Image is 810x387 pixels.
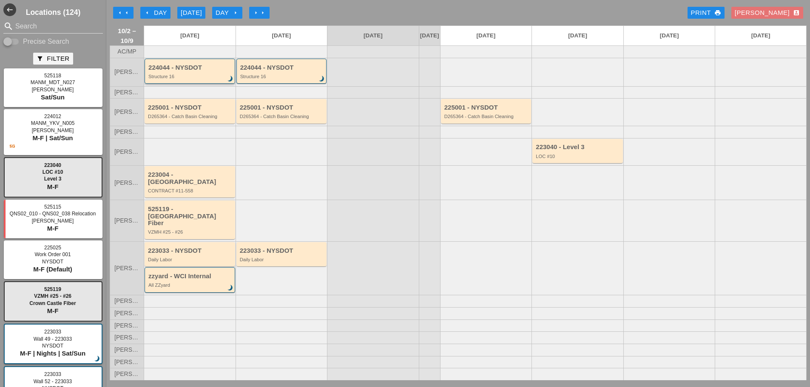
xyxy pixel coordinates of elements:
span: M-F [47,307,59,314]
span: [PERSON_NAME] [114,109,139,115]
i: brightness_3 [317,74,327,84]
span: [PERSON_NAME] [114,371,139,377]
span: 525118 [44,73,61,79]
div: D265364 - Catch Basin Cleaning [444,114,529,119]
div: 225001 - NYSDOT [240,104,325,111]
span: [PERSON_NAME] [32,127,74,133]
div: zzyard - WCI Internal [148,273,233,280]
div: Structure 16 [148,74,233,79]
span: Work Order 001 [34,251,71,257]
span: [PERSON_NAME] [114,347,139,353]
span: [PERSON_NAME] [114,180,139,186]
span: 224012 [44,113,61,119]
span: 10/2 – 10/9 [114,26,139,45]
button: Move Back 1 Week [113,7,134,19]
i: arrow_right [232,9,239,16]
div: D265364 - Catch Basin Cleaning [240,114,325,119]
span: Level 3 [44,176,62,182]
a: [DATE] [715,26,806,45]
div: All ZZyard [148,282,233,288]
a: [DATE] [441,26,532,45]
i: arrow_left [144,9,151,16]
button: Day [212,7,242,19]
div: Structure 16 [240,74,324,79]
div: Day [144,8,167,18]
i: west [3,3,16,16]
div: Enable Precise search to match search terms exactly. [3,37,103,47]
span: 525115 [44,204,61,210]
div: 223033 - NYSDOT [240,247,325,254]
div: VZMH #25 - #26 [148,229,233,234]
i: search [3,21,14,31]
span: NYSDOT [42,259,63,265]
span: VZMH #25 - #26 [34,293,71,299]
a: [DATE] [624,26,715,45]
span: [PERSON_NAME] [114,69,139,75]
span: [PERSON_NAME] [114,334,139,341]
div: 525119 - [GEOGRAPHIC_DATA] Fiber [148,206,233,227]
div: [DATE] [181,8,202,18]
span: [PERSON_NAME] [114,149,139,155]
span: Wall 49 - 223033 [34,336,72,342]
a: [DATE] [532,26,623,45]
div: [PERSON_NAME] [735,8,800,18]
span: [PERSON_NAME] [114,265,139,271]
div: 223033 - NYSDOT [148,247,233,254]
div: Print [691,8,721,18]
i: brightness_3 [226,283,235,293]
span: 225025 [44,245,61,251]
span: Sat/Sun [41,93,65,101]
div: CONTRACT #11-558 [148,188,233,193]
div: 223040 - Level 3 [536,144,621,151]
a: Print [688,7,725,19]
div: D265364 - Catch Basin Cleaning [148,114,233,119]
div: LOC #10 [536,154,621,159]
div: Day [216,8,239,18]
span: MANM_YKV_N005 [31,120,75,126]
a: [DATE] [327,26,419,45]
span: MANM_MDT_N027 [31,79,75,85]
div: Filter [37,54,69,64]
span: [PERSON_NAME] [114,310,139,316]
span: AC/MP [117,48,136,55]
button: [PERSON_NAME] [731,7,803,19]
div: 225001 - NYSDOT [444,104,529,111]
span: M-F | Sat/Sun [32,134,73,141]
span: 223033 [44,371,61,377]
span: NYSDOT [42,343,63,349]
span: Crown Castle Fiber [29,300,76,306]
span: 223040 [44,162,61,168]
label: Precise Search [23,37,69,46]
span: [PERSON_NAME] [114,322,139,329]
i: account_box [793,9,800,16]
span: [PERSON_NAME] [114,89,139,96]
i: brightness_3 [226,74,235,84]
span: [PERSON_NAME] [32,218,74,224]
span: M-F [47,225,59,232]
i: 5g [9,143,16,150]
div: 225001 - NYSDOT [148,104,233,111]
a: [DATE] [144,26,236,45]
i: arrow_right [259,9,266,16]
i: print [714,9,721,16]
div: 224044 - NYSDOT [148,64,233,71]
span: [PERSON_NAME] [114,218,139,224]
button: Day [140,7,171,19]
i: brightness_3 [93,354,102,364]
button: Shrink Sidebar [3,3,16,16]
div: Daily Labor [240,257,325,262]
span: [PERSON_NAME] [114,129,139,135]
span: [PERSON_NAME] [114,298,139,304]
div: Daily Labor [148,257,233,262]
span: 223033 [44,329,61,335]
i: filter_alt [37,55,43,62]
i: arrow_left [123,9,130,16]
a: [DATE] [236,26,327,45]
i: arrow_right [253,9,259,16]
span: QNS02_010 - QNS02_038 Relocation [10,211,96,217]
span: [PERSON_NAME] [114,359,139,365]
i: arrow_left [117,9,123,16]
button: Filter [33,53,73,65]
span: M-F | Nights | Sat/Sun [20,350,85,357]
div: 223004 - [GEOGRAPHIC_DATA] [148,171,233,185]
